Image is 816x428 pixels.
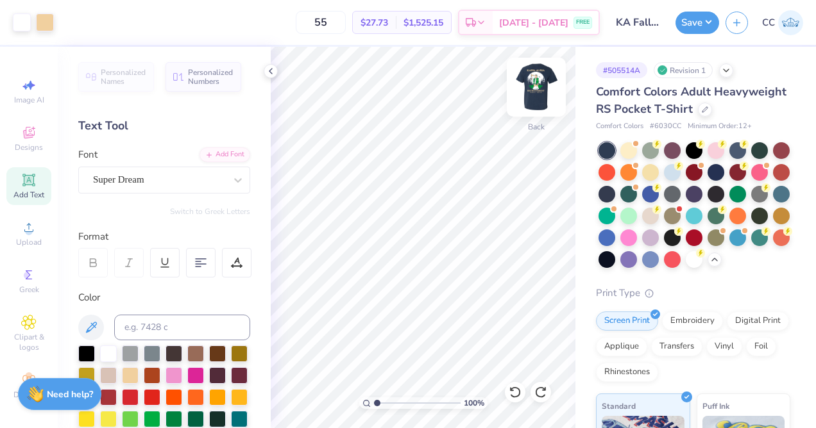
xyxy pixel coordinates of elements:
label: Font [78,147,98,162]
span: 100 % [464,397,484,409]
img: Christopher Clara [778,10,803,35]
span: Puff Ink [702,399,729,413]
span: [DATE] - [DATE] [499,16,568,29]
img: Back [511,62,562,113]
div: Transfers [651,337,702,356]
input: Untitled Design [606,10,669,35]
button: Switch to Greek Letters [170,206,250,217]
span: # 6030CC [650,121,681,132]
strong: Need help? [47,388,93,400]
span: Greek [19,284,39,295]
span: Image AI [14,95,44,105]
span: Personalized Numbers [188,68,234,86]
div: Print Type [596,286,790,300]
span: Comfort Colors [596,121,643,132]
div: Vinyl [706,337,742,356]
div: Format [78,229,251,244]
span: CC [762,15,775,30]
span: Clipart & logos [6,332,51,352]
input: – – [296,11,346,34]
div: Digital Print [727,311,789,331]
div: Revision 1 [654,62,713,78]
div: Add Font [200,147,250,162]
span: Personalized Names [101,68,146,86]
div: Back [528,121,545,133]
span: $1,525.15 [404,16,443,29]
div: Foil [746,337,776,356]
div: Rhinestones [596,363,658,382]
span: $27.73 [361,16,388,29]
span: Upload [16,237,42,247]
span: FREE [576,18,590,27]
div: # 505514A [596,62,647,78]
div: Text Tool [78,117,250,135]
span: Standard [602,399,636,413]
button: Save [676,12,719,34]
div: Screen Print [596,311,658,331]
span: Comfort Colors Adult Heavyweight RS Pocket T-Shirt [596,84,786,117]
a: CC [762,10,803,35]
span: Designs [15,142,43,152]
div: Embroidery [662,311,723,331]
input: e.g. 7428 c [114,315,250,340]
span: Minimum Order: 12 + [688,121,752,132]
div: Applique [596,337,647,356]
span: Add Text [13,190,44,200]
div: Color [78,290,250,305]
span: Decorate [13,390,44,400]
